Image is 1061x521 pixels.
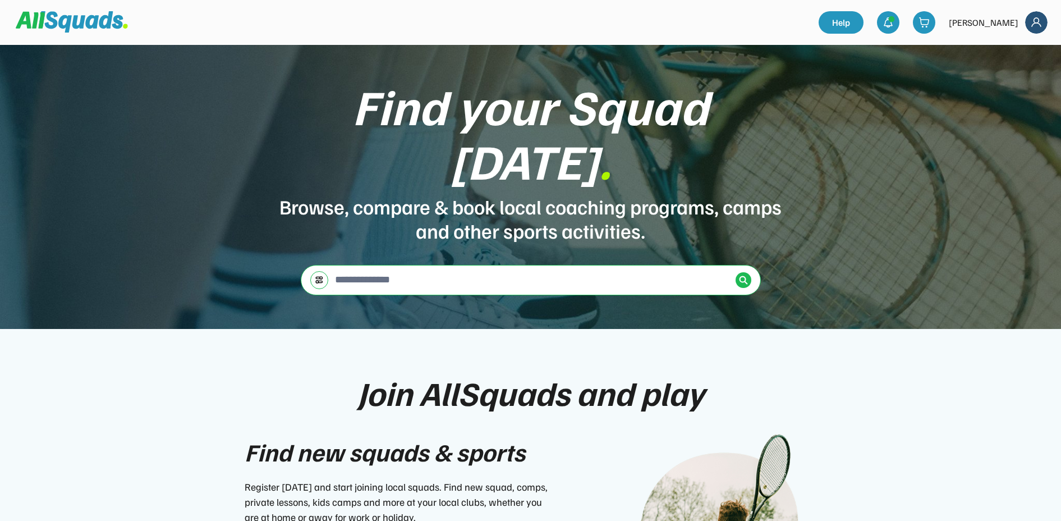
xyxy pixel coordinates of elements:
div: Browse, compare & book local coaching programs, camps and other sports activities. [278,194,783,243]
img: Icon%20%2838%29.svg [739,276,748,285]
img: settings-03.svg [315,276,324,284]
img: Frame%2018.svg [1025,11,1048,34]
img: Squad%20Logo.svg [16,11,128,33]
img: bell-03%20%281%29.svg [883,17,894,28]
div: Find new squads & sports [245,433,525,470]
font: . [599,129,611,191]
div: [PERSON_NAME] [949,16,1018,29]
div: Join AllSquads and play [357,374,704,411]
img: shopping-cart-01%20%281%29.svg [918,17,930,28]
a: Help [819,11,864,34]
div: Find your Squad [DATE] [278,79,783,188]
